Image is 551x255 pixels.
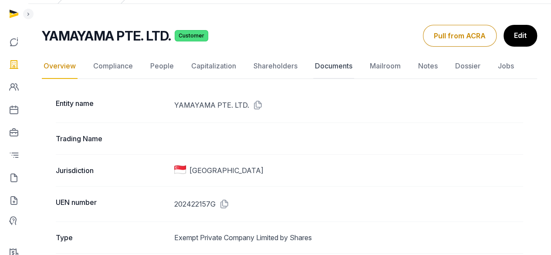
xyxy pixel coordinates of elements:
a: People [149,54,176,79]
dd: YAMAYAMA PTE. LTD. [174,98,523,112]
a: Mailroom [368,54,402,79]
dt: Jurisdiction [56,165,167,176]
a: Capitalization [189,54,238,79]
dt: Entity name [56,98,167,112]
span: [GEOGRAPHIC_DATA] [189,165,264,176]
nav: Tabs [42,54,537,79]
span: Customer [175,30,208,41]
h2: YAMAYAMA PTE. LTD. [42,28,171,44]
dd: 202422157G [174,197,523,211]
a: Documents [313,54,354,79]
dt: Type [56,232,167,243]
a: Compliance [91,54,135,79]
a: Edit [504,25,537,47]
a: Notes [416,54,439,79]
a: Jobs [496,54,516,79]
dt: UEN number [56,197,167,211]
a: Dossier [453,54,482,79]
button: Pull from ACRA [423,25,497,47]
a: Shareholders [252,54,299,79]
dd: Exempt Private Company Limited by Shares [174,232,523,243]
dt: Trading Name [56,133,167,144]
a: Overview [42,54,78,79]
